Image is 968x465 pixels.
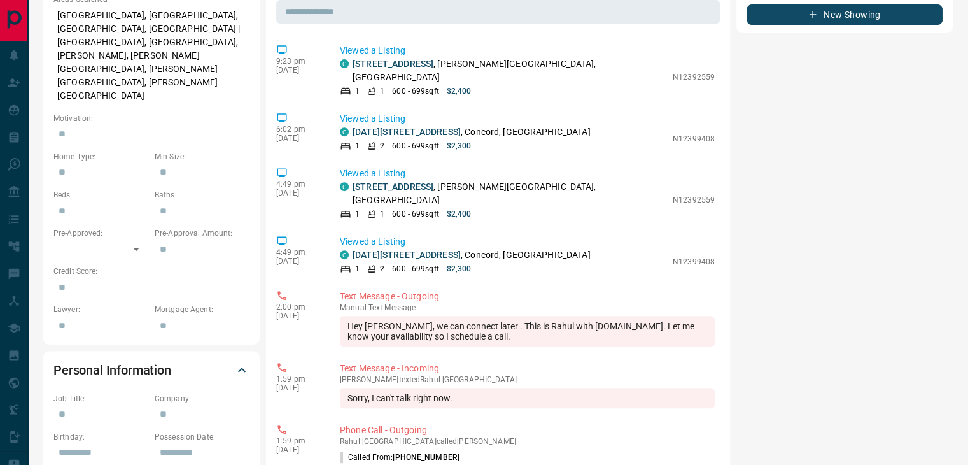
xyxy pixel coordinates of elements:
a: [DATE][STREET_ADDRESS] [353,127,461,137]
div: condos.ca [340,127,349,136]
p: [DATE] [276,66,321,75]
p: Pre-Approval Amount: [155,227,249,239]
p: , [PERSON_NAME][GEOGRAPHIC_DATA], [GEOGRAPHIC_DATA] [353,57,666,84]
p: [DATE] [276,189,321,197]
p: $2,300 [447,263,472,275]
div: Personal Information [53,355,249,385]
button: New Showing [747,4,943,25]
p: Birthday: [53,431,148,443]
p: 1:59 pm [276,375,321,383]
p: 600 - 699 sqft [392,208,438,220]
p: Text Message - Outgoing [340,290,715,303]
p: [PERSON_NAME] texted Rahul [GEOGRAPHIC_DATA] [340,375,715,384]
p: 2 [380,140,384,152]
p: 1 [355,263,360,275]
p: , [PERSON_NAME][GEOGRAPHIC_DATA], [GEOGRAPHIC_DATA] [353,180,666,207]
p: Company: [155,393,249,404]
p: Mortgage Agent: [155,304,249,315]
span: manual [340,303,367,312]
p: [DATE] [276,257,321,266]
p: Phone Call - Outgoing [340,424,715,437]
p: 600 - 699 sqft [392,140,438,152]
p: 1 [380,208,384,220]
p: Beds: [53,189,148,201]
p: 600 - 699 sqft [392,85,438,97]
div: condos.ca [340,59,349,68]
p: [DATE] [276,311,321,320]
p: Text Message [340,303,715,312]
p: Min Size: [155,151,249,162]
p: [DATE] [276,383,321,392]
p: $2,400 [447,85,472,97]
p: Possession Date: [155,431,249,443]
span: [PHONE_NUMBER] [393,453,459,462]
p: $2,400 [447,208,472,220]
div: condos.ca [340,250,349,259]
a: [STREET_ADDRESS] [353,59,433,69]
p: 2:00 pm [276,303,321,311]
p: 1 [355,140,360,152]
p: Job Title: [53,393,148,404]
p: N12392559 [673,194,715,206]
p: 1 [355,85,360,97]
p: 6:02 pm [276,125,321,134]
h2: Personal Information [53,360,171,380]
p: 600 - 699 sqft [392,263,438,275]
p: 1:59 pm [276,436,321,445]
p: 2 [380,263,384,275]
p: [GEOGRAPHIC_DATA], [GEOGRAPHIC_DATA], [GEOGRAPHIC_DATA], [GEOGRAPHIC_DATA] | [GEOGRAPHIC_DATA], [... [53,5,249,106]
p: Text Message - Incoming [340,362,715,375]
p: 1 [355,208,360,220]
a: [DATE][STREET_ADDRESS] [353,250,461,260]
p: Viewed a Listing [340,44,715,57]
p: Credit Score: [53,266,249,277]
p: Viewed a Listing [340,167,715,180]
p: Rahul [GEOGRAPHIC_DATA] called [PERSON_NAME] [340,437,715,446]
p: 9:23 pm [276,57,321,66]
p: Baths: [155,189,249,201]
p: Motivation: [53,113,249,124]
div: Sorry, I can't talk right now. [340,388,715,408]
p: N12399408 [673,256,715,268]
p: , Concord, [GEOGRAPHIC_DATA] [353,248,591,262]
p: Home Type: [53,151,148,162]
p: [DATE] [276,445,321,454]
p: Lawyer: [53,304,148,315]
p: Pre-Approved: [53,227,148,239]
div: Hey [PERSON_NAME], we can connect later . This is Rahul with [DOMAIN_NAME]. Let me know your avai... [340,316,715,347]
p: Called From: [340,452,459,463]
div: condos.ca [340,182,349,191]
p: Viewed a Listing [340,112,715,125]
p: N12392559 [673,71,715,83]
p: Viewed a Listing [340,235,715,248]
p: 4:49 pm [276,180,321,189]
p: [DATE] [276,134,321,143]
p: 4:49 pm [276,248,321,257]
p: , Concord, [GEOGRAPHIC_DATA] [353,125,591,139]
a: [STREET_ADDRESS] [353,182,433,192]
p: 1 [380,85,384,97]
p: N12399408 [673,133,715,145]
p: $2,300 [447,140,472,152]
